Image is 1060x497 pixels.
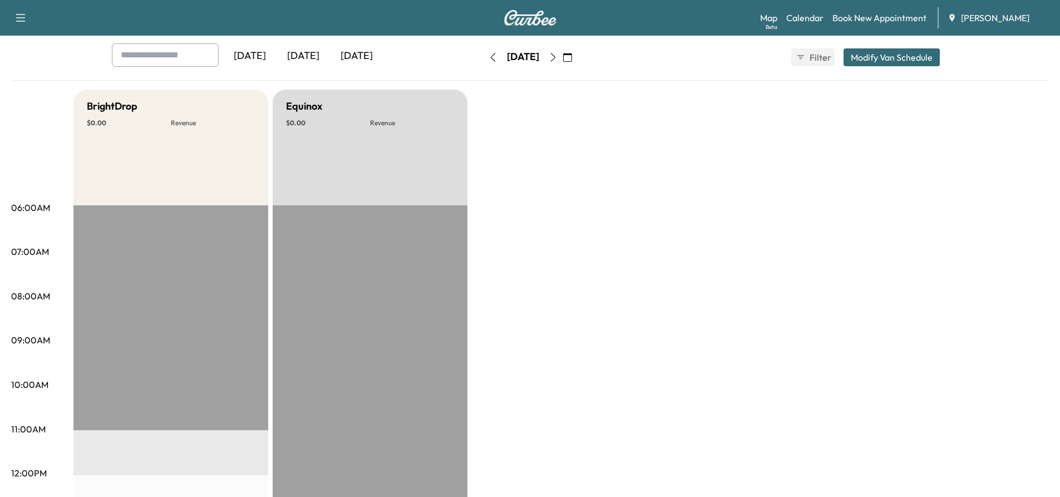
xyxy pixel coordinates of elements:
[171,119,255,127] p: Revenue
[286,99,322,114] h5: Equinox
[330,43,383,69] div: [DATE]
[961,11,1029,24] span: [PERSON_NAME]
[11,201,50,214] p: 06:00AM
[87,99,137,114] h5: BrightDrop
[11,378,48,391] p: 10:00AM
[832,11,926,24] a: Book New Appointment
[277,43,330,69] div: [DATE]
[11,245,49,258] p: 07:00AM
[11,333,50,347] p: 09:00AM
[223,43,277,69] div: [DATE]
[810,51,830,64] span: Filter
[844,48,940,66] button: Modify Van Schedule
[11,466,47,480] p: 12:00PM
[504,10,557,26] img: Curbee Logo
[11,422,46,436] p: 11:00AM
[370,119,454,127] p: Revenue
[791,48,835,66] button: Filter
[760,11,777,24] a: MapBeta
[786,11,824,24] a: Calendar
[507,50,539,64] div: [DATE]
[87,119,171,127] p: $ 0.00
[766,23,777,31] div: Beta
[286,119,370,127] p: $ 0.00
[11,289,50,303] p: 08:00AM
